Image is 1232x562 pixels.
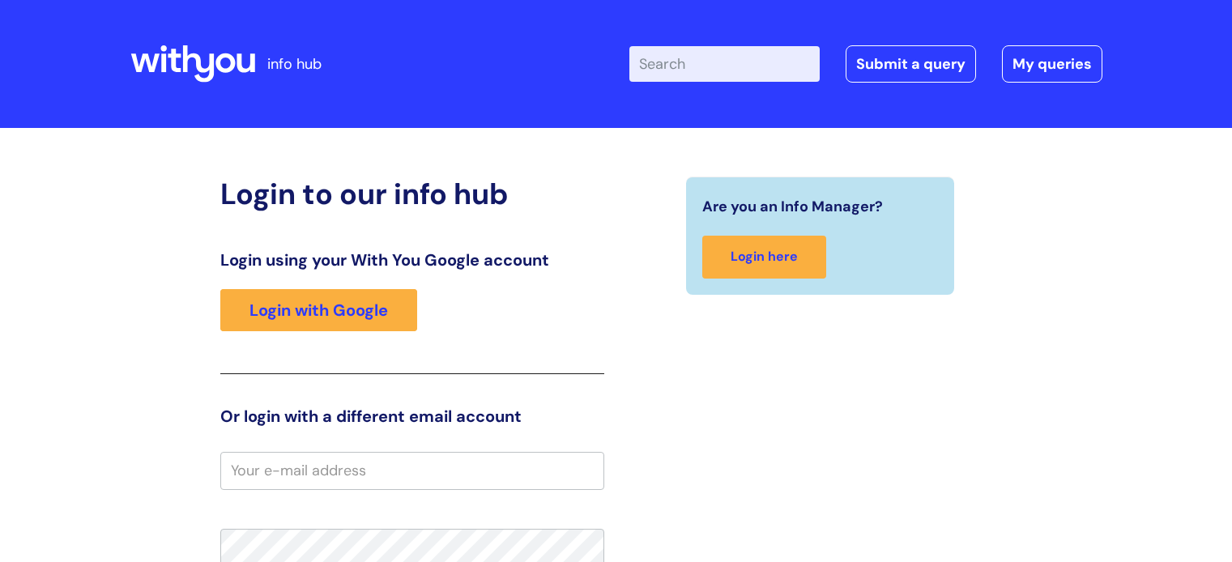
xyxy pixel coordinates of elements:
[220,452,604,489] input: Your e-mail address
[846,45,976,83] a: Submit a query
[267,51,322,77] p: info hub
[702,194,883,219] span: Are you an Info Manager?
[220,177,604,211] h2: Login to our info hub
[1002,45,1102,83] a: My queries
[220,407,604,426] h3: Or login with a different email account
[702,236,826,279] a: Login here
[220,250,604,270] h3: Login using your With You Google account
[629,46,820,82] input: Search
[220,289,417,331] a: Login with Google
